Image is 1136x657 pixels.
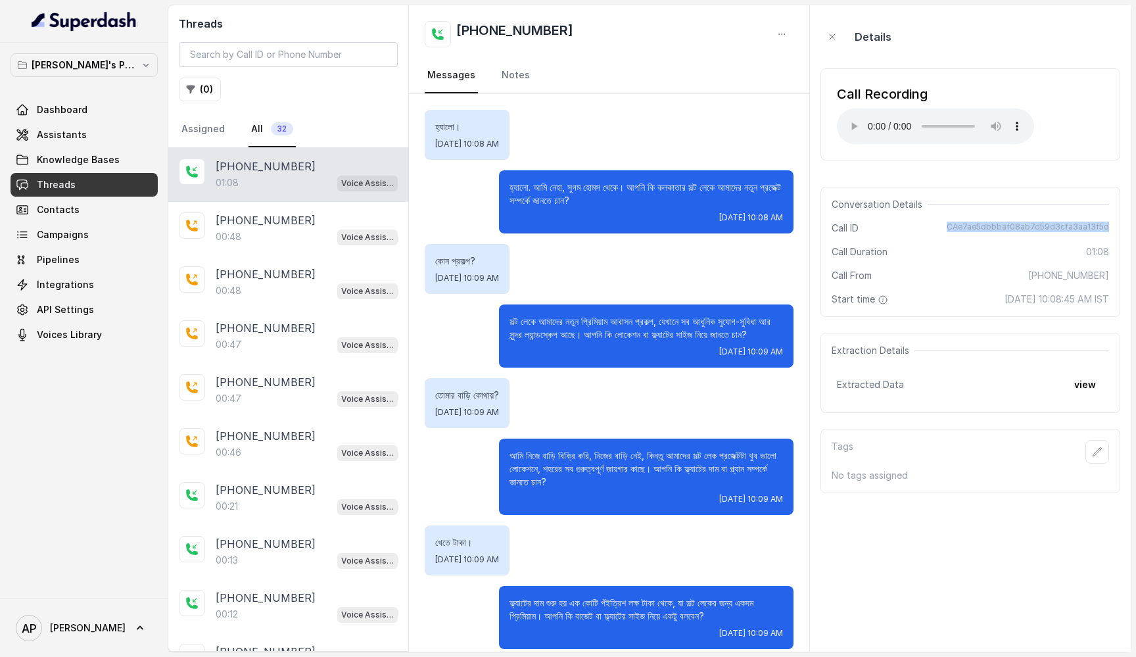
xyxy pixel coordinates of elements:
[719,212,783,223] span: [DATE] 10:08 AM
[11,173,158,197] a: Threads
[435,273,499,283] span: [DATE] 10:09 AM
[719,494,783,504] span: [DATE] 10:09 AM
[832,344,914,357] span: Extraction Details
[216,176,239,189] p: 01:08
[11,53,158,77] button: [PERSON_NAME]'s Production Testing
[947,222,1109,235] span: CAe7ae5dbbbaf08ab7d59d3cfa3aa13f5d
[179,42,398,67] input: Search by Call ID or Phone Number
[11,98,158,122] a: Dashboard
[11,298,158,322] a: API Settings
[37,153,120,166] span: Knowledge Bases
[216,536,316,552] p: [PHONE_NUMBER]
[179,112,398,147] nav: Tabs
[37,328,102,341] span: Voices Library
[216,374,316,390] p: [PHONE_NUMBER]
[1066,373,1104,397] button: view
[832,440,853,464] p: Tags
[216,320,316,336] p: [PHONE_NUMBER]
[37,128,87,141] span: Assistants
[509,596,783,623] p: ফ্ল্যাটের দাম শুরু হয় এক কোটি পঁইত্রিশ লক্ষ টাকা থেকে, যা সল্ট লেকের জন্য একদম প্রিমিয়াম। আপনি কি...
[216,158,316,174] p: [PHONE_NUMBER]
[32,57,137,73] p: [PERSON_NAME]'s Production Testing
[425,58,478,93] a: Messages
[509,181,783,207] p: হ্যালো. আমি নেহা, সুগম হোমস থেকে। আপনি কি কলকাতার সল্ট লেকে আমাদের নতুন প্রজেক্ট সম্পর্কে জানতে চান?
[50,621,126,635] span: [PERSON_NAME]
[248,112,296,147] a: All32
[179,78,221,101] button: (0)
[37,253,80,266] span: Pipelines
[32,11,137,32] img: light.svg
[499,58,532,93] a: Notes
[11,123,158,147] a: Assistants
[216,212,316,228] p: [PHONE_NUMBER]
[425,58,793,93] nav: Tabs
[37,178,76,191] span: Threads
[855,29,891,45] p: Details
[11,273,158,297] a: Integrations
[719,347,783,357] span: [DATE] 10:09 AM
[435,407,499,418] span: [DATE] 10:09 AM
[832,222,859,235] span: Call ID
[341,608,394,621] p: Voice Assistant
[509,449,783,489] p: আমি নিজে বাড়ি বিক্রি করি, নিজের বাড়ি নেই, কিন্তু আমাদের সল্ট লেক প্রজেক্টটা খুব ভালো লোকেশনে, শ...
[216,392,241,405] p: 00:47
[341,285,394,298] p: Voice Assistant
[341,554,394,568] p: Voice Assistant
[837,378,904,391] span: Extracted Data
[435,139,499,149] span: [DATE] 10:08 AM
[435,536,499,549] p: খেতে টাকা।
[216,500,238,513] p: 00:21
[341,447,394,460] p: Voice Assistant
[11,223,158,247] a: Campaigns
[509,315,783,341] p: সল্ট লেকে আমাদের নতুন প্রিমিয়াম আবাসন প্রকল্প, যেখানে সব আধুনিক সুযোগ-সুবিধা আর সুন্দর ল্যান্ডস্ক...
[216,446,241,459] p: 00:46
[719,628,783,639] span: [DATE] 10:09 AM
[832,293,891,306] span: Start time
[216,266,316,282] p: [PHONE_NUMBER]
[837,85,1034,103] div: Call Recording
[435,554,499,565] span: [DATE] 10:09 AM
[1086,245,1109,258] span: 01:08
[11,610,158,646] a: [PERSON_NAME]
[435,120,499,134] p: হ্যালো।
[341,339,394,352] p: Voice Assistant
[11,323,158,347] a: Voices Library
[37,103,87,116] span: Dashboard
[179,16,398,32] h2: Threads
[37,303,94,316] span: API Settings
[271,122,293,135] span: 32
[11,248,158,272] a: Pipelines
[1005,293,1109,306] span: [DATE] 10:08:45 AM IST
[435,389,499,402] p: তোমার বাড়ি কোথায়?
[216,590,316,606] p: [PHONE_NUMBER]
[216,482,316,498] p: [PHONE_NUMBER]
[341,231,394,244] p: Voice Assistant
[216,338,241,351] p: 00:47
[832,245,887,258] span: Call Duration
[216,284,241,297] p: 00:48
[832,198,928,211] span: Conversation Details
[341,177,394,190] p: Voice Assistant
[216,608,238,621] p: 00:12
[37,228,89,241] span: Campaigns
[832,469,1109,482] p: No tags assigned
[1028,269,1109,282] span: [PHONE_NUMBER]
[37,278,94,291] span: Integrations
[456,21,573,47] h2: [PHONE_NUMBER]
[216,230,241,243] p: 00:48
[341,393,394,406] p: Voice Assistant
[435,255,499,268] p: কোন প্রকল্প?
[11,148,158,172] a: Knowledge Bases
[179,112,227,147] a: Assigned
[22,621,37,635] text: AP
[216,554,238,567] p: 00:13
[837,109,1034,144] audio: Your browser does not support the audio element.
[11,198,158,222] a: Contacts
[216,428,316,444] p: [PHONE_NUMBER]
[341,500,394,514] p: Voice Assistant
[37,203,80,216] span: Contacts
[832,269,872,282] span: Call From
